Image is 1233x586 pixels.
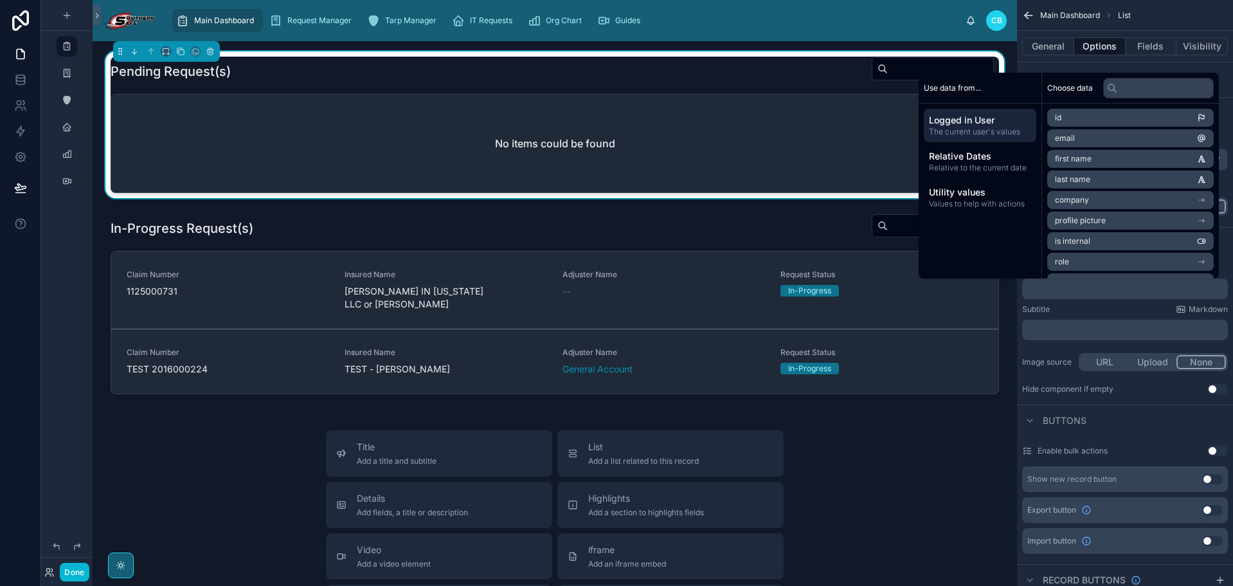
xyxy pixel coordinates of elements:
[1118,10,1131,21] span: List
[588,456,699,466] span: Add a list related to this record
[1027,474,1117,484] div: Show new record button
[357,559,431,569] span: Add a video element
[919,104,1041,219] div: scrollable content
[1022,384,1113,394] div: Hide component if empty
[588,544,666,556] span: iframe
[111,62,231,80] h1: Pending Request(s)
[615,15,640,26] span: Guides
[588,441,699,453] span: List
[357,456,437,466] span: Add a title and subtitle
[588,492,704,505] span: Highlights
[60,563,89,581] button: Done
[1189,304,1228,315] span: Markdown
[265,9,361,32] a: Request Manager
[1022,320,1228,340] div: scrollable content
[929,199,1031,209] span: Values to help with actions
[546,15,582,26] span: Org Chart
[326,533,552,580] button: VideoAdd a video element
[1022,37,1074,55] button: General
[357,492,468,505] span: Details
[1126,37,1177,55] button: Fields
[326,430,552,477] button: TitleAdd a title and subtitle
[166,6,966,35] div: scrollable content
[357,544,431,556] span: Video
[385,15,437,26] span: Tarp Manager
[1129,355,1177,369] button: Upload
[448,9,521,32] a: IT Requests
[557,533,784,580] button: iframeAdd an iframe embed
[929,114,1031,127] span: Logged in User
[1043,71,1072,84] span: Filter
[929,186,1031,199] span: Utility values
[470,15,512,26] span: IT Requests
[1022,304,1050,315] label: Subtitle
[1176,355,1226,369] button: None
[357,441,437,453] span: Title
[357,508,468,518] span: Add fields, a title or description
[557,482,784,528] button: HighlightsAdd a section to highlights fields
[172,9,263,32] a: Main Dashboard
[588,559,666,569] span: Add an iframe embed
[1027,505,1076,515] span: Export button
[924,83,981,93] span: Use data from...
[929,127,1031,137] span: The current user's values
[1027,536,1076,546] span: Import button
[593,9,649,32] a: Guides
[1081,355,1129,369] button: URL
[1022,279,1228,299] div: scrollable content
[929,150,1031,163] span: Relative Dates
[524,9,591,32] a: Org Chart
[287,15,352,26] span: Request Manager
[991,15,1002,26] span: CB
[557,430,784,477] button: ListAdd a list related to this record
[1040,10,1100,21] span: Main Dashboard
[1176,304,1228,315] a: Markdown
[326,482,552,528] button: DetailsAdd fields, a title or description
[363,9,446,32] a: Tarp Manager
[1022,357,1074,367] label: Image source
[1176,37,1228,55] button: Visibility
[1043,414,1086,427] span: Buttons
[495,136,615,151] h2: No items could be found
[194,15,254,26] span: Main Dashboard
[1038,446,1108,456] label: Enable bulk actions
[103,10,156,31] img: App logo
[1047,83,1093,93] span: Choose data
[929,163,1031,173] span: Relative to the current date
[1074,37,1126,55] button: Options
[588,508,704,518] span: Add a section to highlights fields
